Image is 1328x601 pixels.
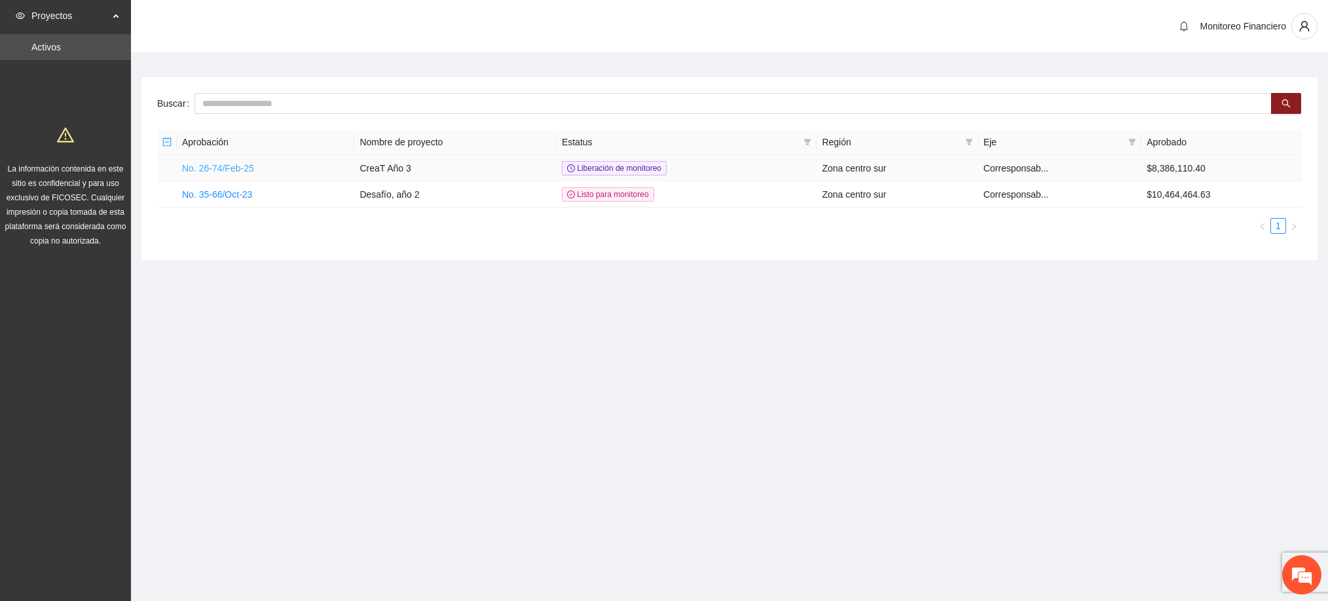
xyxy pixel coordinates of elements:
[963,132,976,152] span: filter
[984,135,1124,149] span: Eje
[1141,155,1302,181] td: $8,386,110.40
[1255,218,1270,234] button: left
[354,155,556,181] td: CreaT Año 3
[162,137,172,147] span: minus-square
[1174,21,1194,31] span: bell
[1200,21,1286,31] span: Monitoreo Financiero
[567,164,575,172] span: clock-circle
[1141,130,1302,155] th: Aprobado
[182,189,252,200] a: No. 35-66/Oct-23
[1259,223,1266,230] span: left
[1255,218,1270,234] li: Previous Page
[16,11,25,20] span: eye
[984,163,1049,173] span: Corresponsab...
[1292,20,1317,32] span: user
[31,42,61,52] a: Activos
[562,161,667,175] span: Liberación de monitoreo
[1271,93,1301,114] button: search
[1173,16,1194,37] button: bell
[817,155,978,181] td: Zona centro sur
[354,130,556,155] th: Nombre de proyecto
[822,135,959,149] span: Región
[803,138,811,146] span: filter
[1291,13,1318,39] button: user
[1271,219,1285,233] a: 1
[1290,223,1298,230] span: right
[5,164,126,246] span: La información contenida en este sitio es confidencial y para uso exclusivo de FICOSEC. Cualquier...
[1141,181,1302,208] td: $10,464,464.63
[1126,132,1139,152] span: filter
[817,181,978,208] td: Zona centro sur
[354,181,556,208] td: Desafío, año 2
[1286,218,1302,234] button: right
[801,132,814,152] span: filter
[182,163,254,173] a: No. 26-74/Feb-25
[31,3,109,29] span: Proyectos
[567,191,575,198] span: check-circle
[177,130,354,155] th: Aprobación
[562,135,798,149] span: Estatus
[57,126,74,143] span: warning
[965,138,973,146] span: filter
[562,187,654,202] span: Listo para monitoreo
[1270,218,1286,234] li: 1
[157,93,194,114] label: Buscar
[1286,218,1302,234] li: Next Page
[1282,99,1291,109] span: search
[984,189,1049,200] span: Corresponsab...
[1128,138,1136,146] span: filter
